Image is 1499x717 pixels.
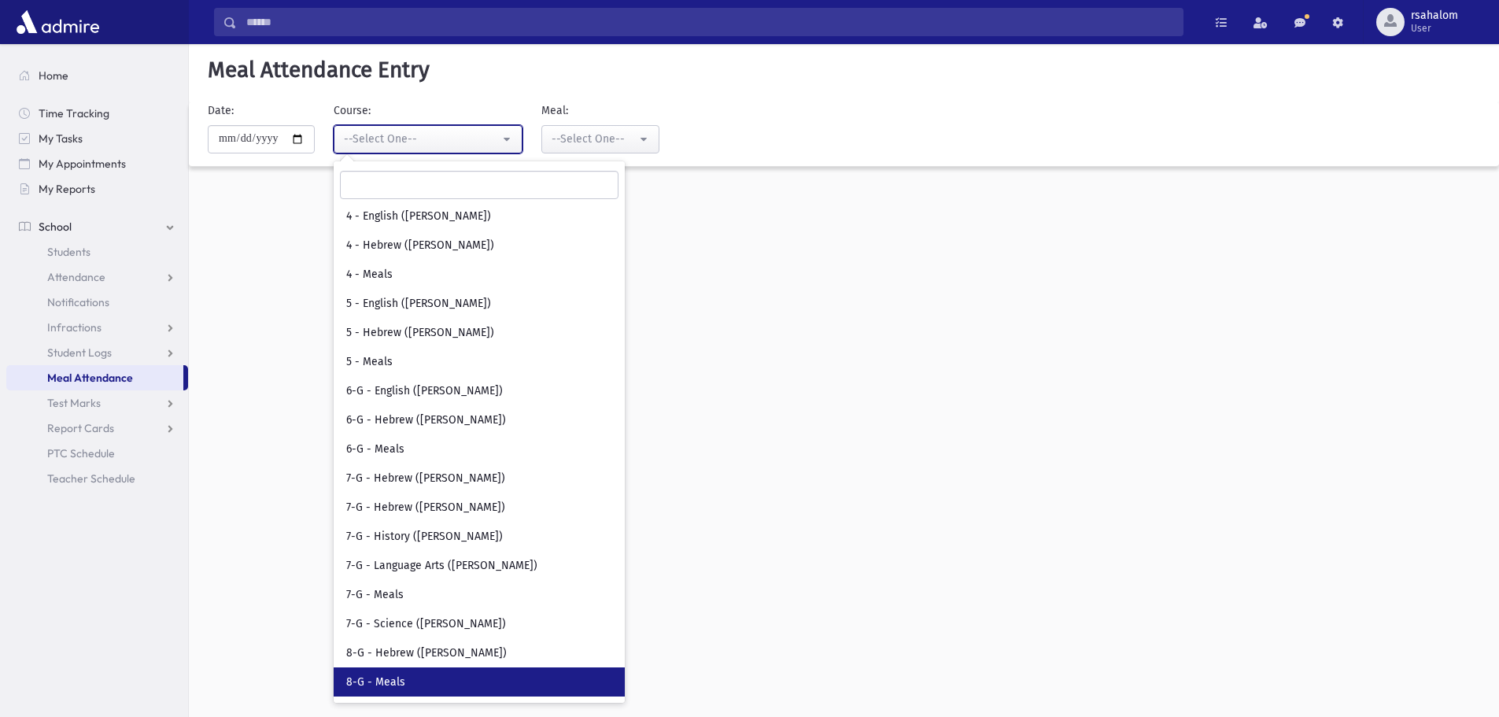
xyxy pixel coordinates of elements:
span: Home [39,68,68,83]
a: Teacher Schedule [6,466,188,491]
span: 5 - Meals [346,354,393,370]
span: Student Logs [47,346,112,360]
span: Infractions [47,320,102,334]
span: Report Cards [47,421,114,435]
label: Meal: [541,102,568,119]
span: 8-G - Hebrew ([PERSON_NAME]) [346,645,507,661]
a: Students [6,239,188,264]
span: My Appointments [39,157,126,171]
a: Test Marks [6,390,188,416]
span: 7-G - Hebrew ([PERSON_NAME]) [346,500,505,516]
a: My Tasks [6,126,188,151]
span: 5 - English ([PERSON_NAME]) [346,296,491,312]
span: PTC Schedule [47,446,115,460]
a: Attendance [6,264,188,290]
div: --Select One-- [552,131,637,147]
button: --Select One-- [541,125,659,153]
a: Student Logs [6,340,188,365]
label: Date: [208,102,234,119]
span: Attendance [47,270,105,284]
div: --Select One-- [344,131,500,147]
span: 6-G - Meals [346,442,404,457]
span: Students [47,245,90,259]
span: Test Marks [47,396,101,410]
a: PTC Schedule [6,441,188,466]
span: My Reports [39,182,95,196]
span: 8-G - Meals [346,674,405,690]
span: 7-G - Science ([PERSON_NAME]) [346,616,506,632]
span: My Tasks [39,131,83,146]
a: Infractions [6,315,188,340]
span: 4 - Hebrew ([PERSON_NAME]) [346,238,494,253]
span: 6-G - Hebrew ([PERSON_NAME]) [346,412,506,428]
input: Search [340,171,618,199]
label: Course: [334,102,371,119]
span: rsahalom [1411,9,1458,22]
span: School [39,220,72,234]
a: Time Tracking [6,101,188,126]
span: Notifications [47,295,109,309]
span: 7-G - Hebrew ([PERSON_NAME]) [346,471,505,486]
img: AdmirePro [13,6,103,38]
a: Meal Attendance [6,365,183,390]
a: Report Cards [6,416,188,441]
span: Teacher Schedule [47,471,135,486]
a: Home [6,63,188,88]
span: User [1411,22,1458,35]
a: Notifications [6,290,188,315]
a: My Reports [6,176,188,201]
button: --Select One-- [334,125,522,153]
a: School [6,214,188,239]
input: Search [237,8,1183,36]
span: Time Tracking [39,106,109,120]
span: 4 - English ([PERSON_NAME]) [346,209,491,224]
span: Meal Attendance [47,371,133,385]
h5: Meal Attendance Entry [201,57,1486,83]
span: 7-G - Language Arts ([PERSON_NAME]) [346,558,537,574]
span: 6-G - English ([PERSON_NAME]) [346,383,503,399]
a: My Appointments [6,151,188,176]
span: 4 - Meals [346,267,393,283]
span: 5 - Hebrew ([PERSON_NAME]) [346,325,494,341]
span: 7-G - History ([PERSON_NAME]) [346,529,503,545]
span: 7-G - Meals [346,587,404,603]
